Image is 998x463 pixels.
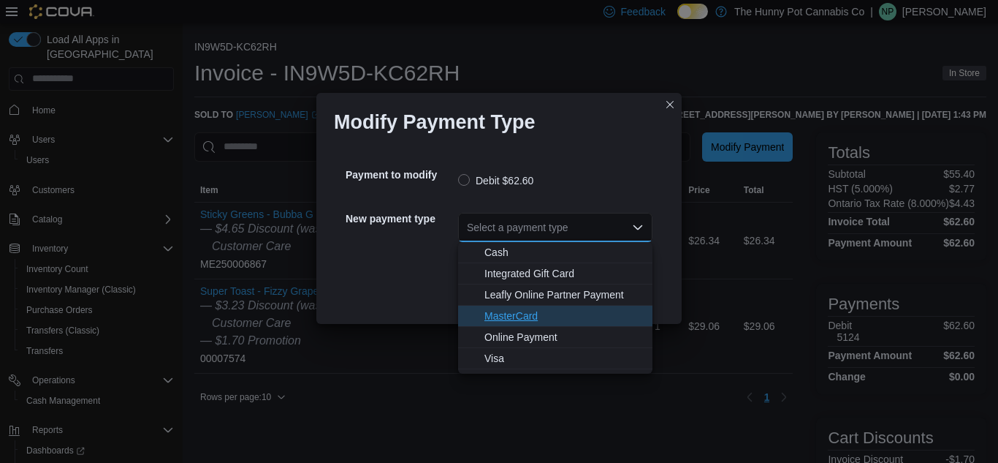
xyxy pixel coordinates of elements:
button: Integrated Gift Card [458,263,652,285]
button: Closes this modal window [661,96,679,113]
h5: New payment type [346,204,455,233]
button: Leafly Online Partner Payment [458,285,652,306]
button: Online Payment [458,327,652,348]
div: Choose from the following options [458,242,652,369]
span: MasterCard [484,309,644,323]
input: Accessible screen reader label [467,219,468,236]
span: Integrated Gift Card [484,266,644,281]
h1: Modify Payment Type [334,110,536,134]
button: Cash [458,242,652,263]
span: Leafly Online Partner Payment [484,287,644,302]
button: Close list of options [632,222,644,233]
h5: Payment to modify [346,160,455,189]
span: Cash [484,245,644,260]
button: MasterCard [458,306,652,327]
button: Visa [458,348,652,369]
label: Debit $62.60 [458,172,533,189]
span: Visa [484,351,644,366]
span: Online Payment [484,330,644,345]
